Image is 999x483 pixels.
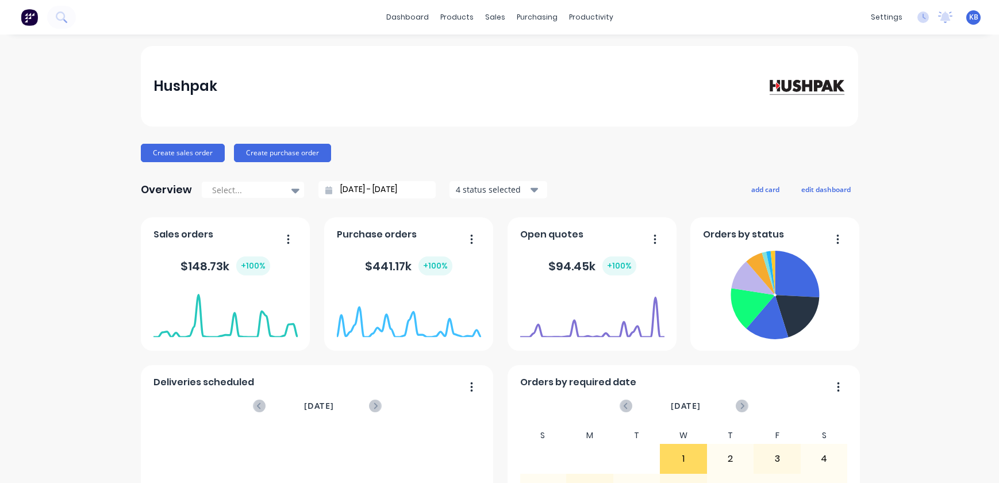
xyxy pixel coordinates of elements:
span: Deliveries scheduled [153,375,254,389]
div: + 100 % [418,256,452,275]
div: S [520,427,567,444]
img: Factory [21,9,38,26]
div: S [801,427,848,444]
div: settings [865,9,908,26]
div: T [613,427,660,444]
div: sales [479,9,511,26]
button: Create sales order [141,144,225,162]
img: Hushpak [765,76,846,96]
div: 3 [754,444,800,473]
div: products [435,9,479,26]
button: add card [744,182,787,197]
div: 4 status selected [456,183,528,195]
div: M [566,427,613,444]
div: purchasing [511,9,563,26]
div: 4 [801,444,847,473]
span: Orders by status [703,228,784,241]
button: Create purchase order [234,144,331,162]
a: dashboard [381,9,435,26]
button: 4 status selected [449,181,547,198]
div: 2 [708,444,754,473]
span: Open quotes [520,228,583,241]
div: Overview [141,178,192,201]
span: [DATE] [304,400,334,412]
div: + 100 % [602,256,636,275]
button: edit dashboard [794,182,858,197]
div: productivity [563,9,619,26]
div: $ 441.17k [365,256,452,275]
div: W [660,427,707,444]
div: $ 148.73k [180,256,270,275]
div: 1 [660,444,706,473]
div: + 100 % [236,256,270,275]
div: $ 94.45k [548,256,636,275]
div: Hushpak [153,75,217,98]
span: Sales orders [153,228,213,241]
span: KB [969,12,978,22]
span: Purchase orders [337,228,417,241]
div: T [707,427,754,444]
span: [DATE] [671,400,701,412]
div: F [754,427,801,444]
